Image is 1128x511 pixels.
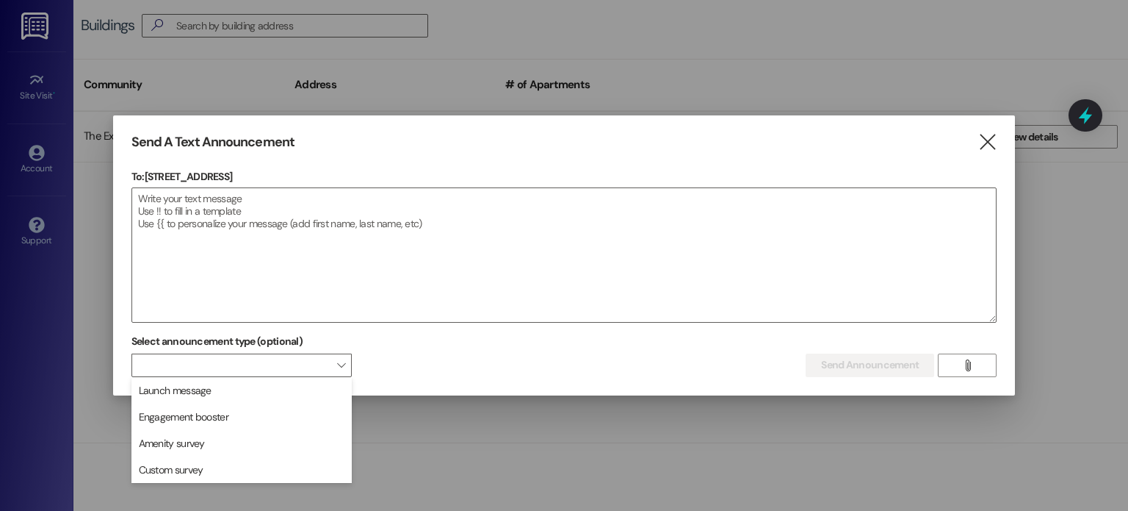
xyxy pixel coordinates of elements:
[139,462,203,477] span: Custom survey
[962,360,973,371] i: 
[806,354,934,377] button: Send Announcement
[131,169,997,184] p: To: [STREET_ADDRESS]
[139,436,205,451] span: Amenity survey
[139,410,228,424] span: Engagement booster
[131,134,294,151] h3: Send A Text Announcement
[139,383,211,398] span: Launch message
[131,330,303,353] label: Select announcement type (optional)
[821,357,919,373] span: Send Announcement
[977,135,997,150] i: 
